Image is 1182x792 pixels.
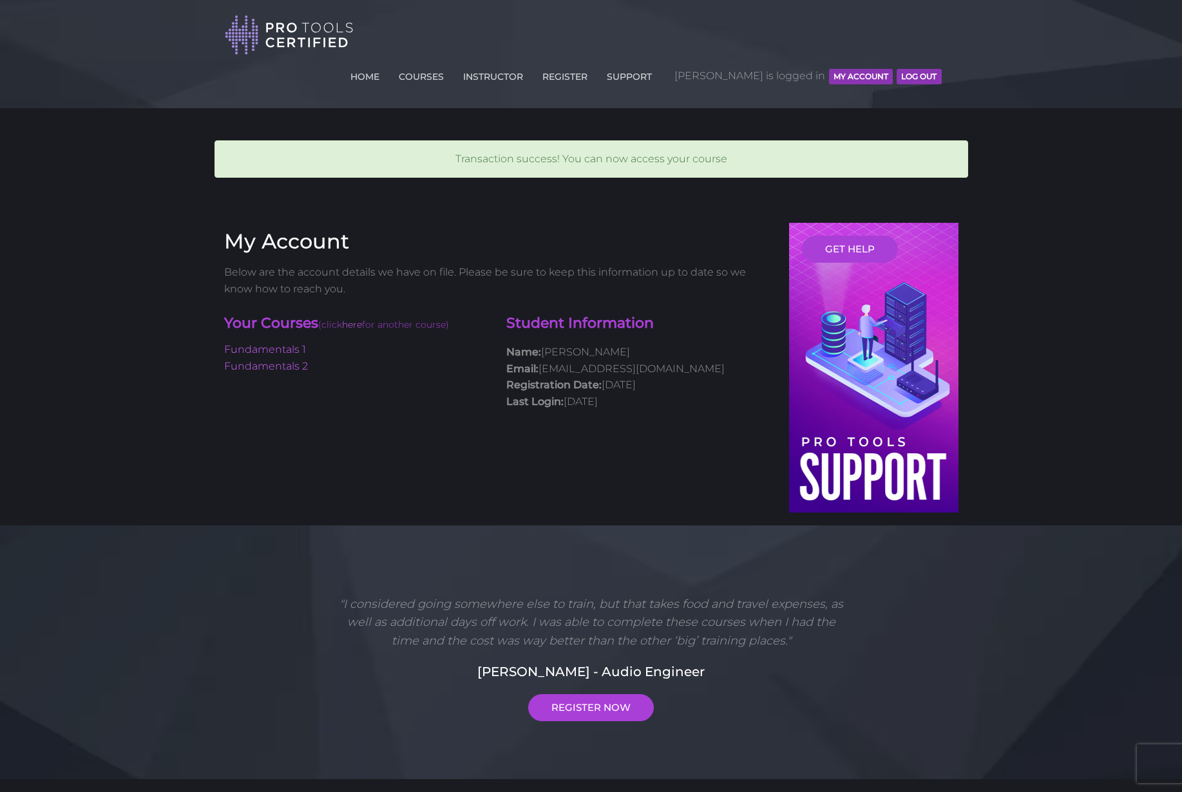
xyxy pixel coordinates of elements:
[506,346,541,358] strong: Name:
[342,319,362,330] a: here
[396,64,447,84] a: COURSES
[506,363,539,375] strong: Email:
[224,343,306,355] a: Fundamentals 1
[224,264,770,297] p: Below are the account details we have on file. Please be sure to keep this information up to date...
[214,140,968,178] div: Transaction success! You can now access your course
[225,14,354,56] img: Pro Tools Certified Logo
[334,595,848,650] p: "I considered going somewhere else to train, but that takes food and travel expenses, as well as ...
[224,662,958,681] h5: [PERSON_NAME] - Audio Engineer
[347,64,383,84] a: HOME
[674,57,942,95] span: [PERSON_NAME] is logged in
[539,64,591,84] a: REGISTER
[802,236,898,263] a: GET HELP
[460,64,526,84] a: INSTRUCTOR
[829,69,893,84] button: MY ACCOUNT
[506,344,770,410] p: [PERSON_NAME] [EMAIL_ADDRESS][DOMAIN_NAME] [DATE] [DATE]
[897,69,941,84] button: Log Out
[506,379,602,391] strong: Registration Date:
[528,694,654,721] a: REGISTER NOW
[224,360,308,372] a: Fundamentals 2
[318,319,449,330] span: (click for another course)
[224,314,488,335] h4: Your Courses
[604,64,655,84] a: SUPPORT
[224,229,770,254] h3: My Account
[506,314,770,334] h4: Student Information
[506,395,564,408] strong: Last Login:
